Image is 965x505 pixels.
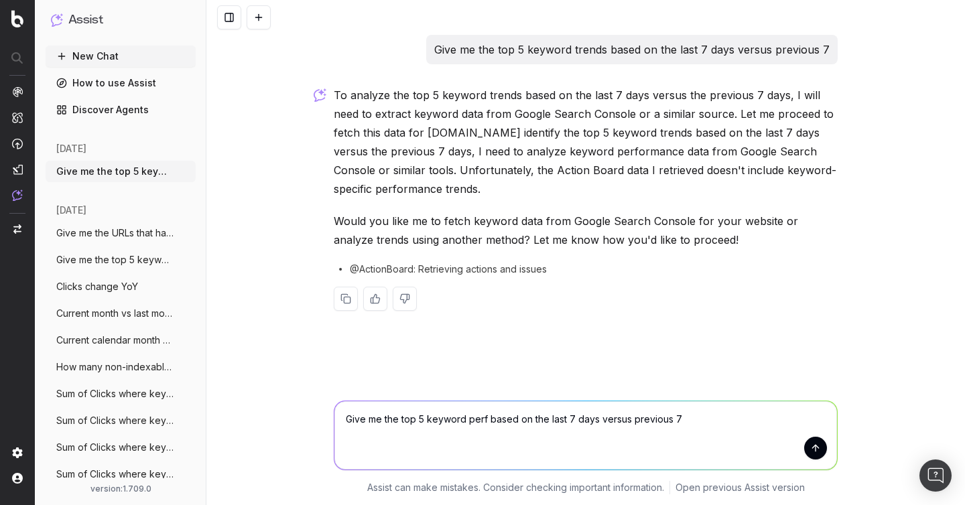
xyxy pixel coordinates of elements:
[434,40,830,59] p: Give me the top 5 keyword trends based on the last 7 days versus previous 7
[13,224,21,234] img: Switch project
[314,88,326,102] img: Botify assist logo
[334,86,838,198] p: To analyze the top 5 keyword trends based on the last 7 days versus the previous 7 days, I will n...
[46,410,196,431] button: Sum of Clicks where keyword is branded
[56,441,174,454] span: Sum of Clicks where keyword is branded
[56,165,174,178] span: Give me the top 5 keyword trends based o
[46,46,196,67] button: New Chat
[46,249,196,271] button: Give me the top 5 keyword trends based o
[46,330,196,351] button: Current calendar month vs last calendar
[12,164,23,175] img: Studio
[56,142,86,155] span: [DATE]
[56,334,174,347] span: Current calendar month vs last calendar
[56,253,174,267] span: Give me the top 5 keyword trends based o
[11,10,23,27] img: Botify logo
[51,11,190,29] button: Assist
[46,72,196,94] a: How to use Assist
[56,467,174,481] span: Sum of Clicks where keyword is branded
[56,204,86,217] span: [DATE]
[46,99,196,121] a: Discover Agents
[68,11,103,29] h1: Assist
[367,481,664,494] p: Assist can make mistakes. Consider checking important information.
[334,401,837,470] textarea: Give me the top 5 keyword perf based on the last 7 days versus previous 7
[12,138,23,149] img: Activation
[12,86,23,97] img: Analytics
[46,437,196,458] button: Sum of Clicks where keyword is branded
[46,222,196,244] button: Give me the URLs that have the most drop
[46,303,196,324] button: Current month vs last month (rolling) to
[46,356,196,378] button: How many non-indexables URLs do I have o
[46,161,196,182] button: Give me the top 5 keyword trends based o
[56,226,174,240] span: Give me the URLs that have the most drop
[919,459,952,492] div: Open Intercom Messenger
[56,387,174,401] span: Sum of Clicks where keyword contains ali
[12,112,23,123] img: Intelligence
[46,276,196,297] button: Clicks change YoY
[12,190,23,201] img: Assist
[56,414,174,427] span: Sum of Clicks where keyword is branded
[350,263,547,276] span: @ActionBoard: Retrieving actions and issues
[675,481,805,494] a: Open previous Assist version
[56,360,174,374] span: How many non-indexables URLs do I have o
[56,280,138,293] span: Clicks change YoY
[56,307,174,320] span: Current month vs last month (rolling) to
[46,463,196,485] button: Sum of Clicks where keyword is branded
[12,473,23,484] img: My account
[51,13,63,26] img: Assist
[334,212,838,249] p: Would you like me to fetch keyword data from Google Search Console for your website or analyze tr...
[46,383,196,405] button: Sum of Clicks where keyword contains ali
[12,447,23,458] img: Setting
[51,484,190,494] div: version: 1.709.0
